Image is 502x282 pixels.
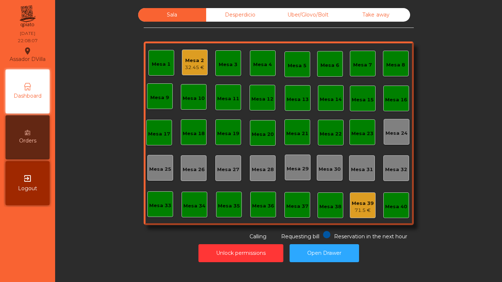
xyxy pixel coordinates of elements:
div: Mesa 36 [252,202,274,210]
div: Mesa 21 [286,130,308,137]
div: Mesa 30 [319,166,341,173]
div: Mesa 24 [386,130,408,137]
div: Mesa 37 [286,203,308,210]
i: location_on [23,47,32,55]
div: Mesa 34 [183,202,205,210]
div: Mesa 11 [217,95,239,102]
div: Mesa 9 [150,94,169,101]
div: Mesa 39 [352,200,374,207]
div: Mesa 1 [152,61,171,68]
div: Mesa 19 [217,130,239,137]
div: Mesa 38 [319,203,341,210]
div: Mesa 35 [218,202,240,210]
div: Mesa 29 [287,165,309,173]
div: Mesa 5 [288,62,306,69]
div: Mesa 23 [351,130,373,137]
img: qpiato [18,4,36,29]
div: Assador DVilla [10,46,46,64]
div: 32.45 € [185,64,204,71]
div: Mesa 4 [253,61,272,68]
div: Uber/Glovo/Bolt [274,8,342,22]
span: Dashboard [14,92,42,100]
div: Mesa 26 [183,166,205,173]
button: Unlock permissions [198,244,283,262]
div: Mesa 27 [217,166,239,173]
div: Mesa 8 [386,61,405,69]
div: Mesa 2 [185,57,204,64]
div: [DATE] [20,30,35,37]
div: Mesa 14 [320,96,342,103]
div: Mesa 3 [219,61,237,68]
span: Logout [18,185,37,192]
div: Mesa 12 [251,95,273,103]
div: Take away [342,8,410,22]
div: Mesa 10 [183,95,205,102]
div: 22:08:07 [18,37,37,44]
div: Mesa 40 [385,203,407,210]
div: Mesa 17 [148,130,170,138]
div: Mesa 31 [351,166,373,173]
div: 71.5 € [352,207,374,214]
button: Open Drawer [290,244,359,262]
span: Requesting bill [281,233,319,240]
div: Mesa 32 [385,166,407,173]
div: Mesa 25 [149,166,171,173]
div: Mesa 7 [353,61,372,69]
span: Calling [250,233,266,240]
div: Mesa 18 [183,130,205,137]
div: Desperdicio [206,8,274,22]
div: Mesa 6 [320,62,339,69]
div: Mesa 20 [252,131,274,138]
div: Mesa 33 [149,202,171,209]
span: Orders [19,137,36,145]
span: Reservation in the next hour [334,233,407,240]
div: Mesa 22 [320,130,342,138]
div: Mesa 16 [385,96,407,104]
div: Mesa 15 [352,96,374,104]
i: exit_to_app [23,174,32,183]
div: Mesa 28 [252,166,274,173]
div: Mesa 13 [287,96,309,103]
div: Sala [138,8,206,22]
